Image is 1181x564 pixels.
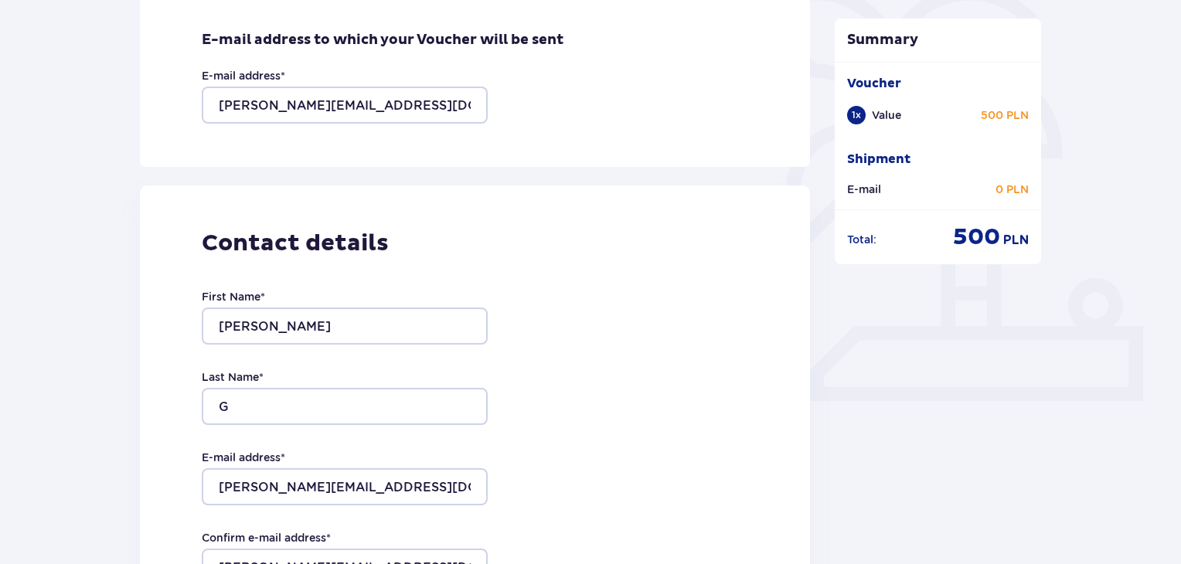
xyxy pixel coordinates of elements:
[202,468,488,505] input: E-mail address
[996,182,1029,197] p: 0 PLN
[202,87,488,124] input: E-mail address
[202,450,285,465] label: E-mail address *
[202,307,488,345] input: First Name
[202,229,748,258] p: Contact details
[872,107,901,123] p: Value
[202,530,331,545] label: Confirm e-mail address *
[835,31,1042,49] p: Summary
[847,182,881,197] p: E-mail
[847,232,876,247] p: Total :
[847,106,866,124] div: 1 x
[202,289,265,304] label: First Name *
[1003,232,1029,249] span: PLN
[202,388,488,425] input: Last Name
[202,369,264,385] label: Last Name *
[953,223,1000,252] span: 500
[202,31,563,49] p: E-mail address to which your Voucher will be sent
[202,68,285,83] label: E-mail address *
[847,75,901,92] p: Voucher
[981,107,1029,123] p: 500 PLN
[847,151,910,168] p: Shipment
